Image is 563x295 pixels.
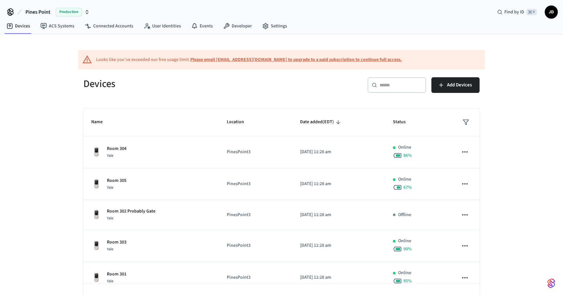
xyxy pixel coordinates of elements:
p: [DATE] 11:28 am [300,274,377,281]
a: ACS Systems [35,20,79,32]
span: Yale [107,153,113,158]
p: PinesPoint3 [227,274,284,281]
span: Location [227,117,253,127]
span: Pines Point [25,8,51,16]
span: Yale [107,246,113,252]
p: PinesPoint3 [227,181,284,187]
a: Connected Accounts [79,20,138,32]
img: Yale Assure Touchscreen Wifi Smart Lock, Satin Nickel, Front [91,179,102,189]
span: 86 % [403,152,412,159]
button: JD [545,6,558,19]
span: Add Devices [447,81,472,89]
p: Online [398,144,411,151]
p: [DATE] 11:28 am [300,242,377,249]
span: 67 % [403,184,412,191]
span: ⌘ K [526,9,537,15]
div: Find by ID⌘ K [492,6,542,18]
span: 90 % [403,246,412,252]
span: Yale [107,215,113,221]
p: Room 305 [107,177,126,184]
p: PinesPoint3 [227,242,284,249]
span: Status [393,117,414,127]
a: Events [186,20,218,32]
span: Production [56,8,82,16]
img: SeamLogoGradient.69752ec5.svg [547,278,555,288]
p: Room 301 [107,271,126,278]
p: Room 302 Probably Gate [107,208,155,215]
a: Please email [EMAIL_ADDRESS][DOMAIN_NAME] to upgrade to a paid subscription to continue full access. [190,56,402,63]
span: 85 % [403,278,412,284]
span: Date added(EDT) [300,117,342,127]
p: Online [398,270,411,276]
a: User Identities [138,20,186,32]
h5: Devices [83,77,278,91]
p: Online [398,176,411,183]
img: Yale Assure Touchscreen Wifi Smart Lock, Satin Nickel, Front [91,210,102,220]
p: PinesPoint3 [227,212,284,218]
span: Find by ID [504,9,524,15]
img: Yale Assure Touchscreen Wifi Smart Lock, Satin Nickel, Front [91,273,102,283]
p: [DATE] 11:28 am [300,181,377,187]
img: Yale Assure Touchscreen Wifi Smart Lock, Satin Nickel, Front [91,241,102,251]
p: [DATE] 11:28 am [300,149,377,155]
p: Online [398,238,411,244]
a: Settings [257,20,292,32]
p: Room 304 [107,145,126,152]
div: Looks like you've exceeded our free usage limit. [96,56,402,63]
a: Developer [218,20,257,32]
p: Offline [398,212,411,218]
span: JD [545,6,557,18]
p: [DATE] 11:28 am [300,212,377,218]
p: PinesPoint3 [227,149,284,155]
button: Add Devices [431,77,480,93]
span: Yale [107,278,113,284]
img: Yale Assure Touchscreen Wifi Smart Lock, Satin Nickel, Front [91,147,102,157]
p: Room 303 [107,239,126,246]
span: Name [91,117,111,127]
a: Devices [1,20,35,32]
span: Yale [107,185,113,190]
